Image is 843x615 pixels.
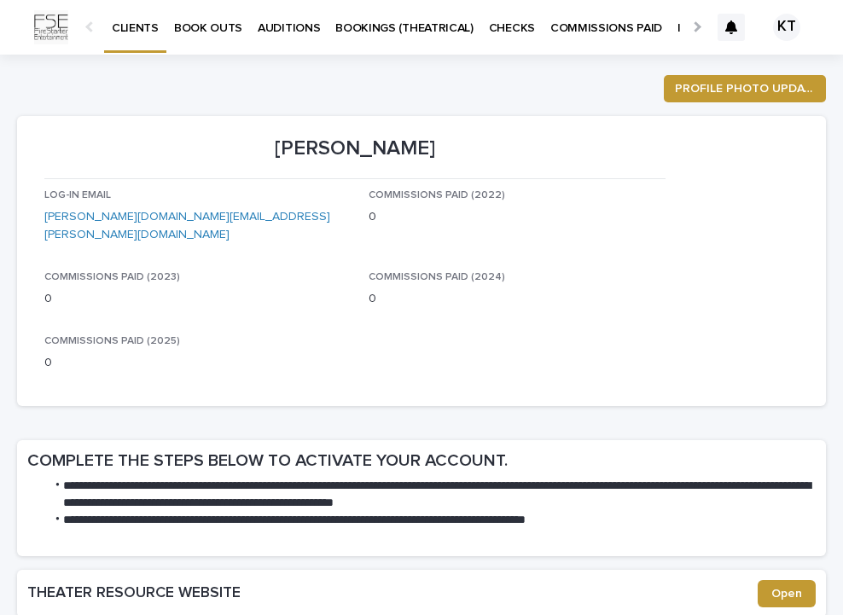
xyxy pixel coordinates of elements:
[771,588,802,600] span: Open
[44,190,111,200] span: LOG-IN EMAIL
[773,14,800,41] div: KT
[34,10,68,44] img: Km9EesSdRbS9ajqhBzyo
[664,75,826,102] button: PROFILE PHOTO UPDATE
[369,272,505,282] span: COMMISSIONS PAID (2024)
[44,211,330,241] a: [PERSON_NAME][DOMAIN_NAME][EMAIL_ADDRESS][PERSON_NAME][DOMAIN_NAME]
[44,272,180,282] span: COMMISSIONS PAID (2023)
[27,584,758,603] h2: THEATER RESOURCE WEBSITE
[44,136,666,161] p: [PERSON_NAME]
[758,580,816,607] a: Open
[27,450,816,471] h2: COMPLETE THE STEPS BELOW TO ACTIVATE YOUR ACCOUNT.
[369,208,679,226] p: 0
[44,354,355,372] p: 0
[369,290,679,308] p: 0
[44,336,180,346] span: COMMISSIONS PAID (2025)
[675,80,815,97] span: PROFILE PHOTO UPDATE
[369,190,505,200] span: COMMISSIONS PAID (2022)
[44,290,355,308] p: 0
